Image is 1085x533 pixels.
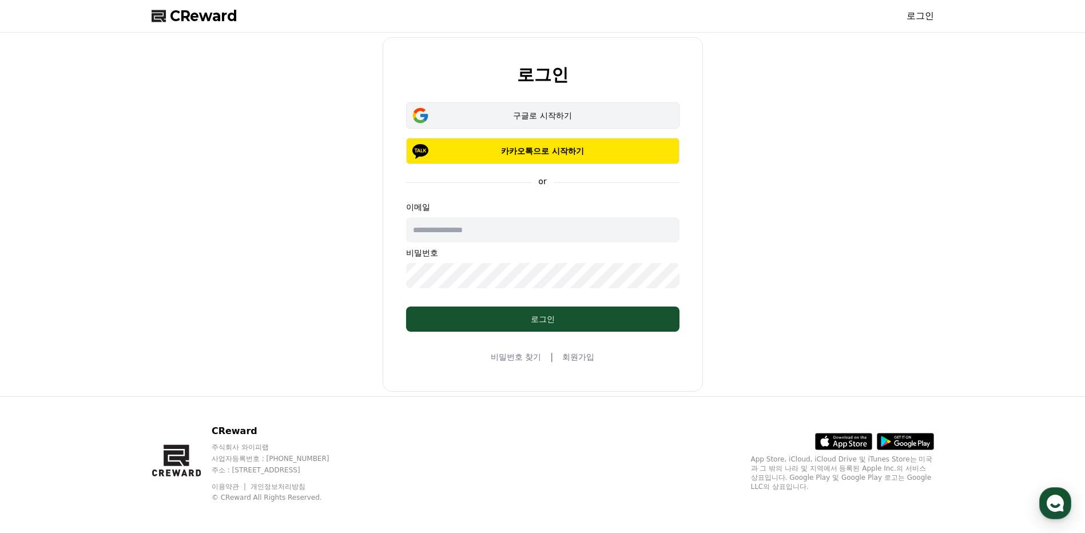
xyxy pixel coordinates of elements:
[751,455,934,491] p: App Store, iCloud, iCloud Drive 및 iTunes Store는 미국과 그 밖의 나라 및 지역에서 등록된 Apple Inc.의 서비스 상표입니다. Goo...
[36,380,43,389] span: 홈
[152,7,237,25] a: CReward
[251,483,305,491] a: 개인정보처리방침
[406,138,679,164] button: 카카오톡으로 시작하기
[105,380,118,389] span: 대화
[406,201,679,213] p: 이메일
[517,65,569,84] h2: 로그인
[148,363,220,391] a: 설정
[177,380,190,389] span: 설정
[212,493,351,502] p: © CReward All Rights Reserved.
[212,443,351,452] p: 주식회사 와이피랩
[212,424,351,438] p: CReward
[3,363,75,391] a: 홈
[212,483,248,491] a: 이용약관
[429,313,657,325] div: 로그인
[423,145,663,157] p: 카카오톡으로 시작하기
[212,454,351,463] p: 사업자등록번호 : [PHONE_NUMBER]
[406,307,679,332] button: 로그인
[423,110,663,121] div: 구글로 시작하기
[406,247,679,258] p: 비밀번호
[907,9,934,23] a: 로그인
[75,363,148,391] a: 대화
[170,7,237,25] span: CReward
[406,102,679,129] button: 구글로 시작하기
[531,176,553,187] p: or
[550,350,553,364] span: |
[212,466,351,475] p: 주소 : [STREET_ADDRESS]
[562,351,594,363] a: 회원가입
[491,351,541,363] a: 비밀번호 찾기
